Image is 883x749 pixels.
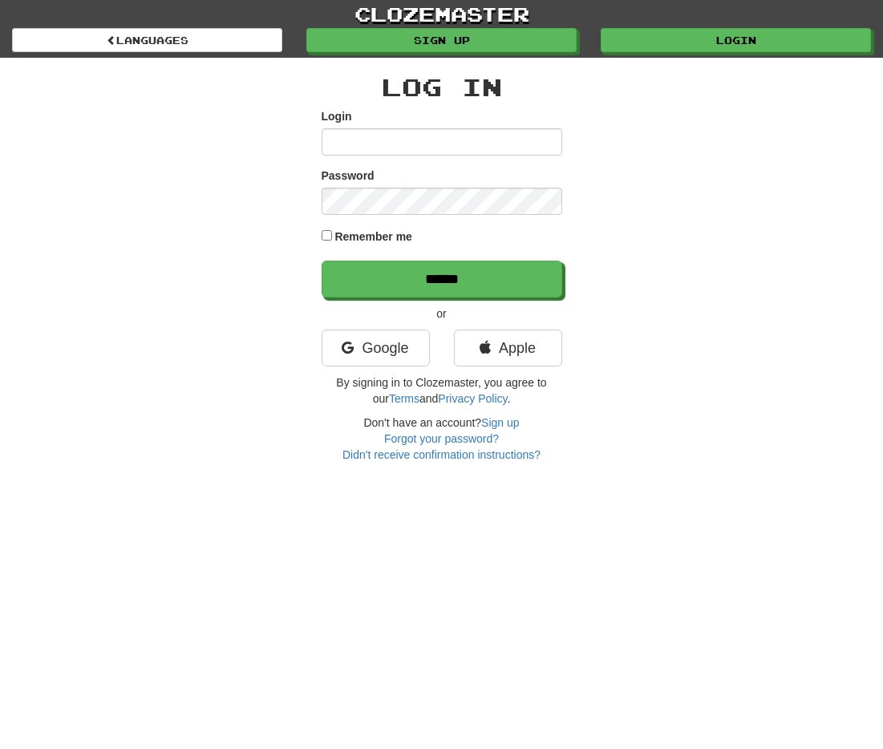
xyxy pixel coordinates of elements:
a: Sign up [481,416,519,429]
label: Remember me [334,229,412,245]
p: or [322,306,562,322]
a: Terms [389,392,419,405]
a: Forgot your password? [384,432,499,445]
a: Privacy Policy [438,392,507,405]
a: Languages [12,28,282,52]
a: Google [322,330,430,366]
a: Login [601,28,871,52]
a: Sign up [306,28,577,52]
h2: Log In [322,74,562,100]
a: Apple [454,330,562,366]
label: Password [322,168,375,184]
div: Don't have an account? [322,415,562,463]
label: Login [322,108,352,124]
a: Didn't receive confirmation instructions? [342,448,541,461]
p: By signing in to Clozemaster, you agree to our and . [322,374,562,407]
